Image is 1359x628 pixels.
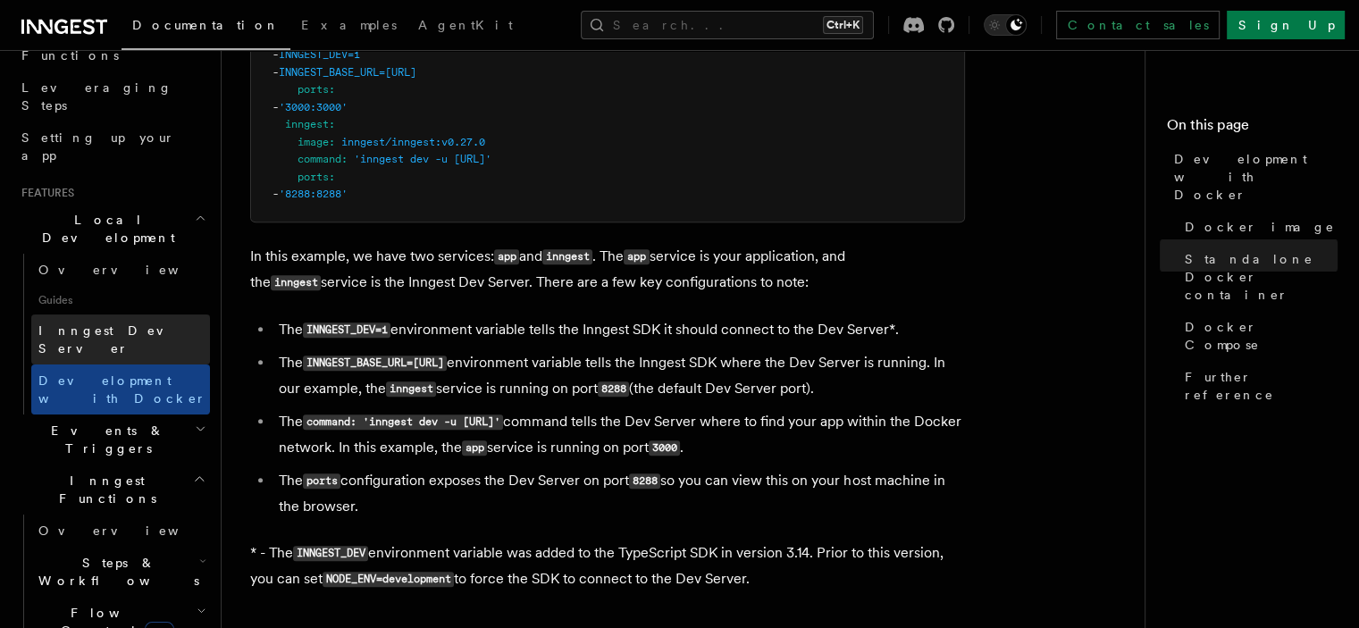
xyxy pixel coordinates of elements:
span: Development with Docker [1174,150,1338,204]
a: Sign Up [1227,11,1345,39]
span: : [329,118,335,130]
span: Setting up your app [21,130,175,163]
a: Standalone Docker container [1178,243,1338,311]
code: inngest [542,249,592,264]
code: 3000 [649,440,680,456]
span: Steps & Workflows [31,554,199,590]
code: 8288 [629,473,660,489]
code: NODE_ENV=development [323,572,454,587]
span: 'inngest dev -u [URL]' [354,153,491,165]
span: Inngest Dev Server [38,323,191,356]
a: Documentation [122,5,290,50]
code: ports [303,473,340,489]
code: 8288 [598,381,629,397]
span: Guides [31,286,210,314]
span: Overview [38,523,222,538]
a: Inngest Dev Server [31,314,210,364]
span: Inngest Functions [14,472,193,507]
code: app [494,249,519,264]
button: Local Development [14,204,210,254]
span: - [273,48,279,61]
span: Documentation [132,18,280,32]
code: app [462,440,487,456]
code: app [624,249,649,264]
span: : [329,171,335,183]
span: Features [14,186,74,200]
a: Docker Compose [1178,311,1338,361]
code: command: 'inngest dev -u [URL]' [303,414,503,430]
span: Docker image [1185,218,1335,236]
span: INNGEST_DEV=1 [279,48,360,61]
h4: On this page [1167,114,1338,143]
li: The environment variable tells the Inngest SDK it should connect to the Dev Server*. [273,317,965,343]
a: Overview [31,254,210,286]
span: : [329,136,335,148]
span: ports [298,171,329,183]
a: Contact sales [1056,11,1220,39]
span: Events & Triggers [14,422,195,457]
kbd: Ctrl+K [823,16,863,34]
span: - [273,101,279,113]
span: ports [298,83,329,96]
p: In this example, we have two services: and . The service is your application, and the service is ... [250,244,965,296]
a: Further reference [1178,361,1338,411]
span: image [298,136,329,148]
a: Development with Docker [1167,143,1338,211]
span: INNGEST_BASE_URL=[URL] [279,66,416,79]
code: INNGEST_BASE_URL=[URL] [303,356,447,371]
span: inngest/inngest:v0.27.0 [341,136,485,148]
code: INNGEST_DEV [293,546,368,561]
a: AgentKit [407,5,524,48]
span: Local Development [14,211,195,247]
span: : [341,153,348,165]
span: AgentKit [418,18,513,32]
a: Setting up your app [14,121,210,172]
code: INNGEST_DEV=1 [303,322,390,338]
span: inngest [285,118,329,130]
code: inngest [271,275,321,290]
li: The command tells the Dev Server where to find your app within the Docker network. In this exampl... [273,409,965,461]
span: Leveraging Steps [21,80,172,113]
button: Search...Ctrl+K [581,11,874,39]
span: : [329,83,335,96]
span: Overview [38,263,222,277]
a: Examples [290,5,407,48]
li: The environment variable tells the Inngest SDK where the Dev Server is running. In our example, t... [273,350,965,402]
span: Standalone Docker container [1185,250,1338,304]
p: * - The environment variable was added to the TypeScript SDK in version 3.14. Prior to this versi... [250,540,965,592]
span: Development with Docker [38,373,206,406]
a: Overview [31,515,210,547]
span: command [298,153,341,165]
code: inngest [386,381,436,397]
span: - [273,188,279,200]
a: Development with Docker [31,364,210,414]
a: Leveraging Steps [14,71,210,121]
span: - [273,66,279,79]
button: Inngest Functions [14,465,210,515]
a: Docker image [1178,211,1338,243]
button: Steps & Workflows [31,547,210,597]
li: The configuration exposes the Dev Server on port so you can view this on your host machine in the... [273,468,965,519]
span: '3000:3000' [279,101,348,113]
span: Docker Compose [1185,318,1338,354]
span: Further reference [1185,368,1338,404]
button: Events & Triggers [14,414,210,465]
button: Toggle dark mode [984,14,1027,36]
div: Local Development [14,254,210,414]
span: Examples [301,18,397,32]
span: '8288:8288' [279,188,348,200]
